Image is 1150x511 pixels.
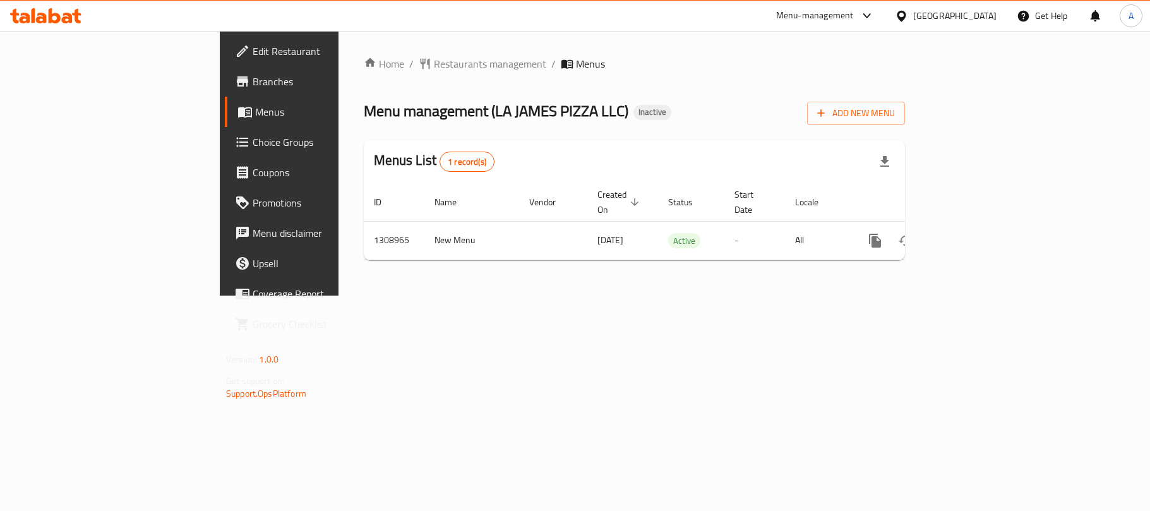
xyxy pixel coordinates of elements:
span: Branches [253,74,402,89]
th: Actions [850,183,991,222]
nav: breadcrumb [364,56,905,71]
table: enhanced table [364,183,991,260]
span: Status [668,195,709,210]
span: Coupons [253,165,402,180]
span: Menus [255,104,402,119]
a: Choice Groups [225,127,412,157]
span: 1 record(s) [440,156,494,168]
div: Active [668,233,700,248]
a: Menu disclaimer [225,218,412,248]
button: Add New Menu [807,102,905,125]
button: Change Status [890,225,921,256]
td: New Menu [424,221,519,260]
td: All [785,221,850,260]
span: Active [668,234,700,248]
span: Add New Menu [817,105,895,121]
a: Coverage Report [225,279,412,309]
span: Promotions [253,195,402,210]
span: Grocery Checklist [253,316,402,332]
span: Created On [597,187,643,217]
span: Menu management ( LA JAMES PIZZA LLC ) [364,97,628,125]
span: Menus [576,56,605,71]
span: Choice Groups [253,135,402,150]
button: more [860,225,890,256]
span: Start Date [734,187,770,217]
span: 1.0.0 [259,351,279,368]
div: Inactive [633,105,671,120]
a: Restaurants management [419,56,546,71]
div: Total records count [440,152,494,172]
a: Support.OpsPlatform [226,385,306,402]
li: / [551,56,556,71]
span: A [1129,9,1134,23]
td: - [724,221,785,260]
span: Get support on: [226,373,284,389]
span: Locale [795,195,835,210]
a: Upsell [225,248,412,279]
span: Version: [226,351,257,368]
span: Coverage Report [253,286,402,301]
div: Menu-management [776,8,854,23]
span: ID [374,195,398,210]
div: Export file [870,147,900,177]
span: Menu disclaimer [253,225,402,241]
a: Menus [225,97,412,127]
span: Restaurants management [434,56,546,71]
div: [GEOGRAPHIC_DATA] [913,9,997,23]
a: Edit Restaurant [225,36,412,66]
a: Coupons [225,157,412,188]
h2: Menus List [374,151,494,172]
span: Edit Restaurant [253,44,402,59]
span: Vendor [529,195,572,210]
span: Name [434,195,473,210]
span: Inactive [633,107,671,117]
a: Grocery Checklist [225,309,412,339]
a: Branches [225,66,412,97]
span: [DATE] [597,232,623,248]
span: Upsell [253,256,402,271]
a: Promotions [225,188,412,218]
